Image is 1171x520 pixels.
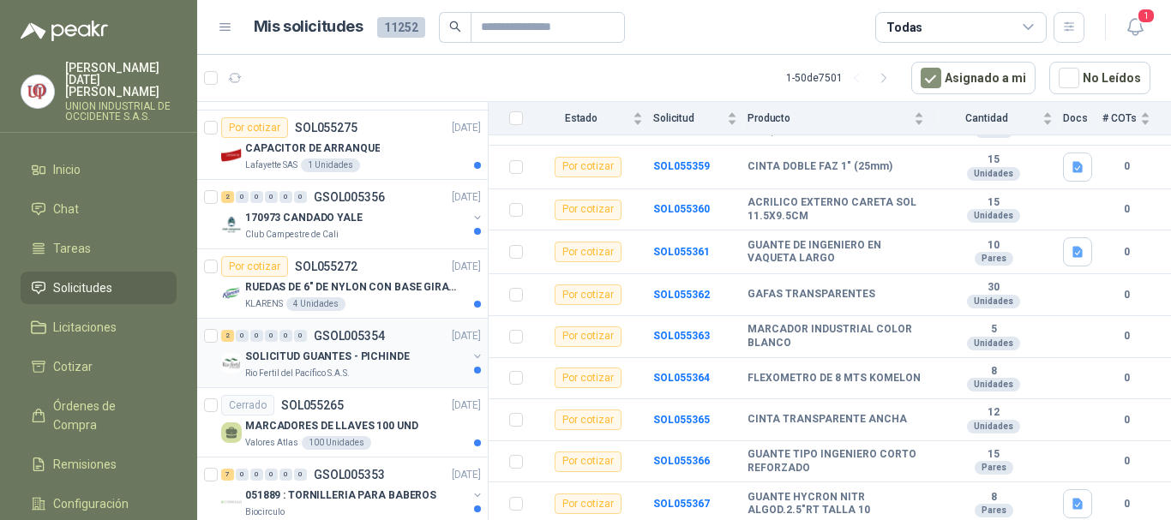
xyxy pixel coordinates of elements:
img: Company Logo [221,214,242,235]
b: CINTA DOBLE FAZ 1" (25mm) [748,160,892,174]
img: Logo peakr [21,21,108,41]
div: 2 [221,191,234,203]
div: 0 [236,191,249,203]
span: Órdenes de Compra [53,397,160,434]
b: 0 [1102,158,1150,175]
div: Por cotizar [555,326,622,347]
div: Unidades [967,378,1020,391]
b: 0 [1102,370,1150,386]
a: 2 0 0 0 0 0 GSOL005354[DATE] Company LogoSOLICITUD GUANTES - PICHINDERio Fertil del Pacífico S.A.S. [221,326,484,380]
th: Solicitud [653,102,748,135]
b: GUANTE TIPO INGENIERO CORTO REFORZADO [748,448,924,475]
b: 15 [934,448,1053,462]
img: Company Logo [21,75,54,108]
div: 0 [265,469,278,481]
div: Unidades [967,209,1020,223]
div: Por cotizar [555,242,622,262]
b: 8 [934,365,1053,379]
button: No Leídos [1049,62,1150,94]
p: [DATE] [452,259,481,275]
b: SOL055361 [653,246,710,258]
b: GUANTE HYCRON NITR ALGOD.2.5"RT TALLA 10 [748,491,924,517]
a: Órdenes de Compra [21,390,177,441]
button: Asignado a mi [911,62,1036,94]
span: 1 [1137,8,1156,24]
div: Por cotizar [221,256,288,277]
a: Licitaciones [21,311,177,344]
div: 7 [221,469,234,481]
b: 0 [1102,201,1150,218]
img: Company Logo [221,284,242,304]
a: SOL055364 [653,372,710,384]
p: KLARENS [245,297,283,311]
div: Por cotizar [555,284,622,305]
span: Remisiones [53,455,117,474]
div: 0 [279,469,292,481]
p: Rio Fertil del Pacífico S.A.S. [245,367,350,380]
div: Unidades [967,167,1020,181]
a: Por cotizarSOL055275[DATE] Company LogoCAPACITOR DE ARRANQUELafayette SAS1 Unidades [197,111,488,180]
b: 12 [934,406,1053,420]
div: 0 [250,191,263,203]
b: 10 [934,239,1053,253]
b: SOL055360 [653,203,710,215]
b: SOL055367 [653,498,710,510]
p: RUEDAS DE 6" DE NYLON CON BASE GIRATORIA EN ACERO INOXIDABLE [245,279,459,296]
span: Solicitudes [53,278,112,297]
div: Todas [886,18,922,37]
div: Por cotizar [555,200,622,220]
b: 0 [1102,496,1150,512]
b: MARCADOR INDUSTRIAL COLOR BLANCO [748,323,924,350]
b: FLEXOMETRO DE 8 MTS KOMELON [748,372,921,386]
div: 0 [250,330,263,342]
b: 15 [934,153,1053,167]
div: 0 [294,330,307,342]
p: [PERSON_NAME][DATE] [PERSON_NAME] [65,62,177,98]
span: Estado [533,112,629,124]
span: Cotizar [53,357,93,376]
div: Pares [975,504,1013,517]
div: 0 [265,330,278,342]
p: GSOL005353 [314,469,385,481]
a: Remisiones [21,448,177,481]
div: 4 Unidades [286,297,345,311]
img: Company Logo [221,353,242,374]
a: SOL055366 [653,455,710,467]
button: 1 [1120,12,1150,43]
span: search [449,21,461,33]
p: [DATE] [452,397,481,414]
p: [DATE] [452,189,481,206]
span: Configuración [53,494,129,513]
a: SOL055359 [653,160,710,172]
b: 0 [1102,287,1150,303]
p: Club Campestre de Cali [245,228,339,242]
a: SOL055363 [653,330,710,342]
div: 0 [236,330,249,342]
div: Por cotizar [555,157,622,177]
div: 2 [221,330,234,342]
b: SOL055365 [653,414,710,426]
p: [DATE] [452,328,481,344]
b: 15 [934,196,1053,210]
a: CerradoSOL055265[DATE] MARCADORES DE LLAVES 100 UNDValores Atlas100 Unidades [197,388,488,457]
b: 0 [1102,244,1150,260]
a: Chat [21,193,177,225]
img: Company Logo [221,492,242,512]
p: SOL055265 [281,399,344,411]
p: Lafayette SAS [245,158,297,172]
p: SOL055275 [295,122,357,134]
p: 051889 : TORNILLERIA PARA BABEROS [245,487,436,504]
p: GSOL005354 [314,330,385,342]
p: GSOL005356 [314,191,385,203]
div: 0 [279,330,292,342]
div: Unidades [967,337,1020,350]
b: GUANTE DE INGENIERO EN VAQUETA LARGO [748,239,924,266]
a: Inicio [21,153,177,186]
p: MARCADORES DE LLAVES 100 UND [245,418,418,434]
span: Chat [53,200,79,218]
div: 1 Unidades [301,158,360,172]
th: Docs [1063,102,1102,135]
